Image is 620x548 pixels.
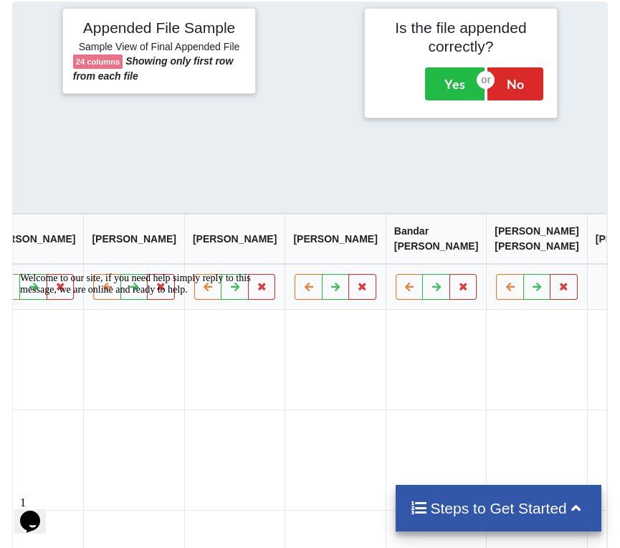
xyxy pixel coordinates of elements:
b: 24 columns [76,57,120,66]
th: [PERSON_NAME] [PERSON_NAME] [487,214,587,265]
span: Welcome to our site, if you need help simply reply to this message, we are online and ready to help. [6,6,237,28]
h4: Steps to Get Started [410,499,587,517]
th: [PERSON_NAME] [84,214,184,265]
iframe: chat widget [14,491,60,534]
h6: Sample View of Final Appended File [73,41,246,55]
b: Showing only first row from each file [73,55,234,82]
h4: Is the file appended correctly? [375,19,548,55]
th: Bandar [PERSON_NAME] [386,214,486,265]
button: Yes [425,67,485,100]
h4: Appended File Sample [73,19,246,39]
button: No [487,67,543,100]
div: Welcome to our site, if you need help simply reply to this message, we are online and ready to help. [6,6,264,29]
iframe: chat widget [14,267,272,483]
th: [PERSON_NAME] [184,214,285,265]
th: [PERSON_NAME] [285,214,386,265]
